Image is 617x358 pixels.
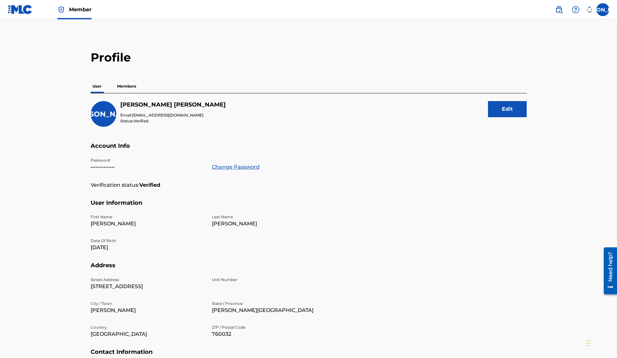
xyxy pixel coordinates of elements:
p: Status: [120,118,226,124]
h5: Account Info [91,142,527,157]
p: Street Address [91,277,204,283]
h5: User Information [91,199,527,214]
p: [GEOGRAPHIC_DATA] [91,330,204,338]
p: [DATE] [91,244,204,251]
p: Last Name [212,214,325,220]
p: City / Town [91,301,204,306]
a: Change Password [212,163,260,171]
p: Email: [120,112,226,118]
p: [PERSON_NAME][GEOGRAPHIC_DATA] [212,306,325,314]
p: Unit Number [212,277,325,283]
span: [EMAIL_ADDRESS][DOMAIN_NAME] [132,113,204,118]
p: ••••••••••••••• [91,163,204,171]
p: Date Of Birth [91,238,204,244]
div: Drag [587,334,591,353]
div: User Menu [596,3,609,16]
p: Members [115,80,138,93]
p: ZIP / Postal Code [212,325,325,330]
img: help [572,6,580,14]
p: Verification status: [91,181,139,189]
strong: Verified [139,181,160,189]
h5: Address [91,262,527,277]
a: Public Search [552,3,565,16]
p: [STREET_ADDRESS] [91,283,204,290]
img: search [555,6,563,14]
p: [PERSON_NAME] [91,306,204,314]
div: Help [569,3,582,16]
p: State / Province [212,301,325,306]
img: Top Rightsholder [57,6,65,14]
p: Password [91,157,204,163]
span: [PERSON_NAME] [72,110,135,118]
span: Member [69,6,92,13]
p: First Name [91,214,204,220]
p: [PERSON_NAME] [212,220,325,228]
span: Verified [134,118,148,123]
h2: Profile [91,50,527,65]
p: [PERSON_NAME] [91,220,204,228]
iframe: Chat Widget [585,327,617,358]
p: User [91,80,104,93]
iframe: Resource Center [599,245,617,297]
p: Country [91,325,204,330]
button: Edit [488,101,527,117]
h5: Jose Miguel Ortegon [120,101,226,108]
p: 760032 [212,330,325,338]
img: MLC Logo [8,5,33,14]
